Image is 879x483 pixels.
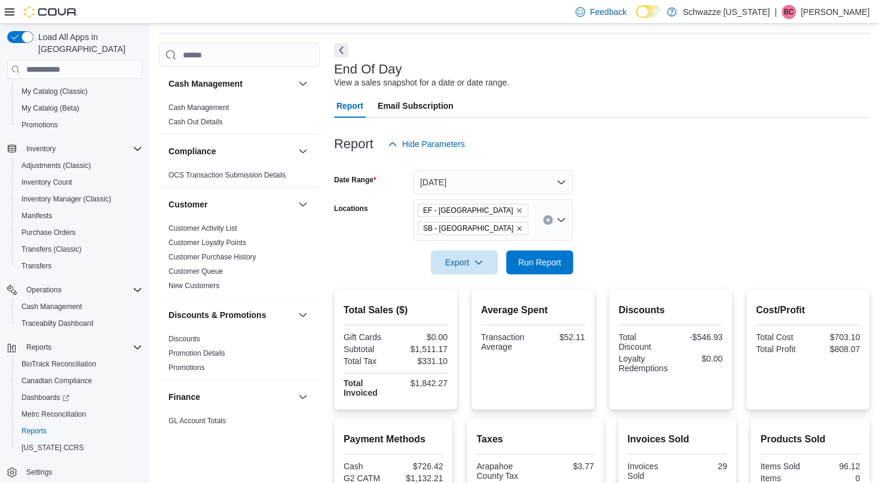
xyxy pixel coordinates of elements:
[17,299,142,314] span: Cash Management
[22,340,56,354] button: Reports
[17,209,57,223] a: Manifests
[159,332,320,380] div: Discounts & Promotions
[12,356,147,372] button: BioTrack Reconciliation
[17,192,142,206] span: Inventory Manager (Classic)
[17,225,81,240] a: Purchase Orders
[344,344,393,354] div: Subtotal
[12,100,147,117] button: My Catalog (Beta)
[481,332,531,351] div: Transaction Average
[22,359,96,369] span: BioTrack Reconciliation
[344,356,393,366] div: Total Tax
[12,389,147,406] a: Dashboards
[12,157,147,174] button: Adjustments (Classic)
[169,417,226,425] a: GL Account Totals
[535,332,585,342] div: $52.11
[2,339,147,356] button: Reports
[22,261,51,271] span: Transfers
[518,256,561,268] span: Run Report
[169,103,229,112] a: Cash Management
[169,198,207,210] h3: Customer
[169,145,293,157] button: Compliance
[22,283,142,297] span: Operations
[22,194,111,204] span: Inventory Manager (Classic)
[756,303,860,317] h2: Cost/Profit
[543,215,553,225] button: Clear input
[169,309,266,321] h3: Discounts & Promotions
[17,158,142,173] span: Adjustments (Classic)
[760,461,807,471] div: Items Sold
[538,461,594,471] div: $3.77
[423,204,513,216] span: EF - [GEOGRAPHIC_DATA]
[383,132,470,156] button: Hide Parameters
[784,5,794,19] span: BC
[17,175,77,189] a: Inventory Count
[2,463,147,481] button: Settings
[418,222,528,235] span: SB - Glendale
[296,197,310,212] button: Customer
[169,170,286,180] span: OCS Transaction Submission Details
[344,378,378,398] strong: Total Invoiced
[438,250,491,274] span: Export
[169,145,216,157] h3: Compliance
[17,424,142,438] span: Reports
[169,309,293,321] button: Discounts & Promotions
[17,118,63,132] a: Promotions
[481,303,585,317] h2: Average Spent
[17,390,142,405] span: Dashboards
[169,267,223,276] a: Customer Queue
[17,175,142,189] span: Inventory Count
[22,302,82,311] span: Cash Management
[169,239,246,247] a: Customer Loyalty Points
[17,242,86,256] a: Transfers (Classic)
[398,356,448,366] div: $331.10
[169,391,293,403] button: Finance
[26,144,56,154] span: Inventory
[26,343,51,352] span: Reports
[17,158,96,173] a: Adjustments (Classic)
[344,332,393,342] div: Gift Cards
[334,204,368,213] label: Locations
[413,170,573,194] button: [DATE]
[618,354,668,373] div: Loyalty Redemptions
[476,461,532,481] div: Arapahoe County Tax
[169,78,243,90] h3: Cash Management
[17,316,98,331] a: Traceabilty Dashboard
[22,120,58,130] span: Promotions
[22,283,66,297] button: Operations
[556,215,566,225] button: Open list of options
[12,423,147,439] button: Reports
[22,393,69,402] span: Dashboards
[22,376,92,386] span: Canadian Compliance
[516,207,523,214] button: Remove EF - Glendale from selection in this group
[22,142,60,156] button: Inventory
[12,224,147,241] button: Purchase Orders
[336,94,363,118] span: Report
[760,432,860,447] h2: Products Sold
[22,228,76,237] span: Purchase Orders
[169,198,293,210] button: Customer
[169,171,286,179] a: OCS Transaction Submission Details
[159,168,320,187] div: Compliance
[169,253,256,261] a: Customer Purchase History
[26,467,52,477] span: Settings
[17,357,142,371] span: BioTrack Reconciliation
[774,5,777,19] p: |
[169,78,293,90] button: Cash Management
[813,473,860,483] div: 0
[33,31,142,55] span: Load All Apps in [GEOGRAPHIC_DATA]
[679,461,727,471] div: 29
[334,77,509,89] div: View a sales snapshot for a date or date range.
[17,299,87,314] a: Cash Management
[12,83,147,100] button: My Catalog (Classic)
[398,332,448,342] div: $0.00
[17,390,74,405] a: Dashboards
[17,441,142,455] span: Washington CCRS
[516,225,523,232] button: Remove SB - Glendale from selection in this group
[590,6,626,18] span: Feedback
[17,374,97,388] a: Canadian Compliance
[396,473,443,483] div: $1,132.21
[169,335,200,343] a: Discounts
[12,439,147,456] button: [US_STATE] CCRS
[17,259,142,273] span: Transfers
[627,461,675,481] div: Invoices Sold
